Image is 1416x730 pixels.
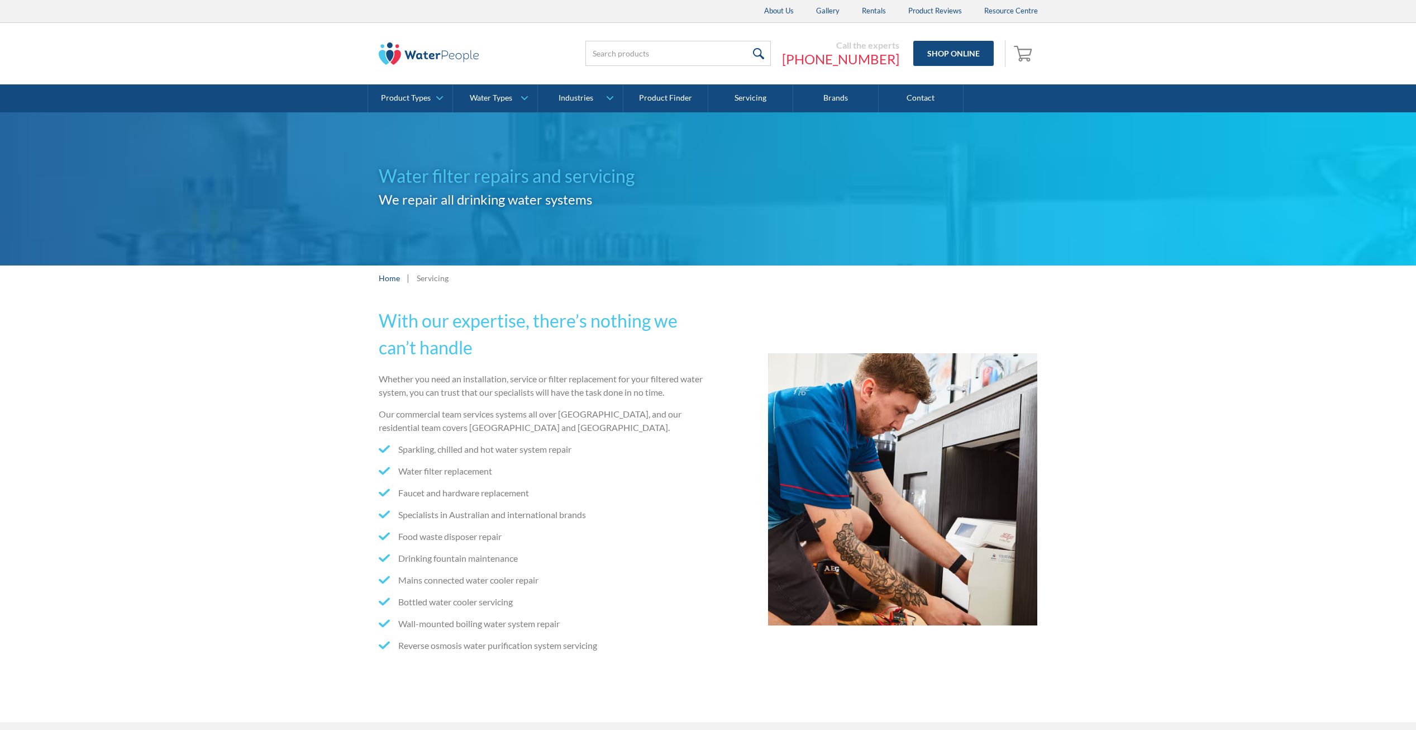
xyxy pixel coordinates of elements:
[379,486,704,500] li: Faucet and hardware replacement
[379,639,704,652] li: Reverse osmosis water purification system servicing
[879,84,964,112] a: Contact
[379,530,704,543] li: Food waste disposer repair
[379,573,704,587] li: Mains connected water cooler repair
[381,93,431,103] div: Product Types
[538,84,622,112] a: Industries
[470,93,512,103] div: Water Types
[379,464,704,478] li: Water filter replacement
[406,271,411,285] div: |
[585,41,771,66] input: Search products
[1011,40,1038,67] a: Open cart
[559,93,593,103] div: Industries
[379,272,400,284] a: Home
[379,617,704,631] li: Wall-mounted boiling water system repair
[379,552,704,565] li: Drinking fountain maintenance
[379,407,704,434] p: Our commercial team services systems all over [GEOGRAPHIC_DATA], and our residential team covers ...
[379,443,704,456] li: Sparkling, chilled and hot water system repair
[379,595,704,609] li: Bottled water cooler servicing
[793,84,878,112] a: Brands
[782,40,899,51] div: Call the experts
[417,272,449,284] div: Servicing
[379,189,708,210] h2: We repair all drinking water systems
[1014,44,1035,62] img: shopping cart
[379,163,708,189] h1: Water filter repairs and servicing
[379,508,704,522] li: Specialists in Australian and international brands
[623,84,708,112] a: Product Finder
[379,307,704,361] h2: With our expertise, there’s nothing we can’t handle
[379,372,704,399] p: Whether you need an installation, service or filter replacement for your filtered water system, y...
[368,84,452,112] a: Product Types
[913,41,994,66] a: Shop Online
[708,84,793,112] a: Servicing
[453,84,537,112] a: Water Types
[379,42,479,65] img: The Water People
[782,51,899,68] a: [PHONE_NUMBER]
